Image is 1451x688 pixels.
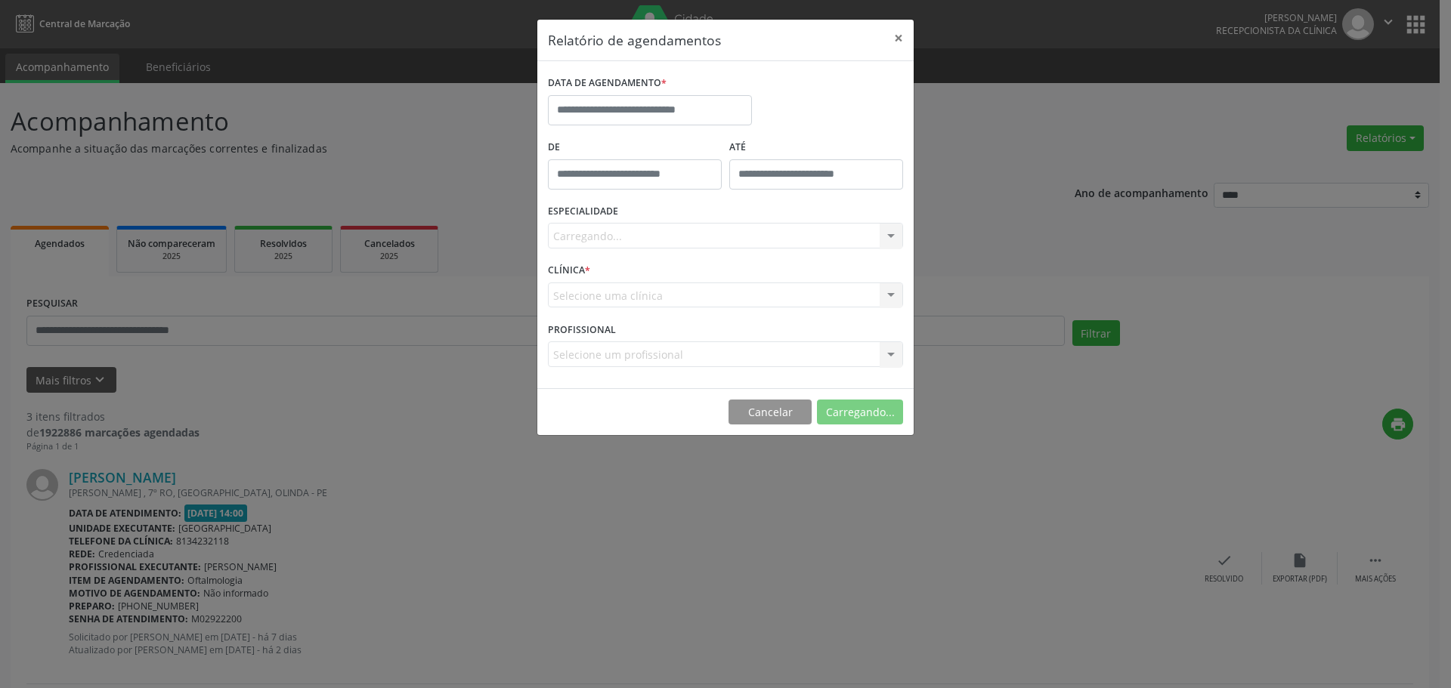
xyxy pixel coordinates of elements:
[548,30,721,50] h5: Relatório de agendamentos
[817,400,903,425] button: Carregando...
[548,259,590,282] label: CLÍNICA
[883,20,914,57] button: Close
[729,136,903,159] label: ATÉ
[548,136,722,159] label: De
[548,200,618,224] label: ESPECIALIDADE
[729,400,812,425] button: Cancelar
[548,72,667,95] label: DATA DE AGENDAMENTO
[548,318,616,341] label: PROFISSIONAL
